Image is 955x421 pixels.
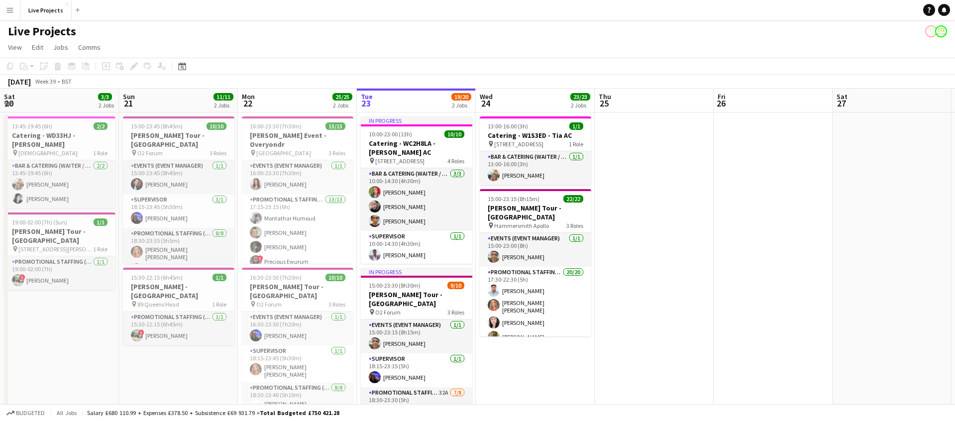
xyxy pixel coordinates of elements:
span: 16:30-23:50 (7h20m) [250,274,302,281]
span: Week 39 [33,78,58,85]
span: 1 Role [569,140,583,148]
app-card-role: Bar & Catering (Waiter / waitress)3/310:00-14:30 (4h30m)[PERSON_NAME][PERSON_NAME][PERSON_NAME] [361,168,472,231]
span: 3 Roles [447,309,464,316]
h3: [PERSON_NAME] Tour - [GEOGRAPHIC_DATA] [361,290,472,308]
span: ! [19,274,25,280]
h3: Catering - WC2H8LA - [PERSON_NAME] AC [361,139,472,157]
div: 19:00-02:00 (7h) (Sun)1/1[PERSON_NAME] Tour - [GEOGRAPHIC_DATA] [STREET_ADDRESS][PERSON_NAME]1 Ro... [4,212,115,290]
span: Edit [32,43,43,52]
span: 23/23 [570,93,590,101]
div: [DATE] [8,77,31,87]
span: Thu [599,92,611,101]
span: 15/15 [325,122,345,130]
a: Edit [28,41,47,54]
span: 1 Role [93,245,107,253]
app-card-role: Events (Event Manager)1/115:00-23:15 (8h15m)[PERSON_NAME] [361,319,472,353]
span: 10/10 [207,122,226,130]
app-job-card: In progress15:00-23:30 (8h30m)9/10[PERSON_NAME] Tour - [GEOGRAPHIC_DATA] O2 Forum3 RolesEvents (E... [361,268,472,415]
span: All jobs [55,409,79,417]
span: 9/10 [447,282,464,289]
span: 89 Queens Head [137,301,179,308]
h3: [PERSON_NAME] - [GEOGRAPHIC_DATA] [123,282,234,300]
app-user-avatar: Activ8 Staffing [925,25,937,37]
span: 10/10 [444,130,464,138]
span: 13:00-16:00 (3h) [488,122,528,130]
app-card-role: Events (Event Manager)1/115:00-23:00 (8h)[PERSON_NAME] [480,233,591,267]
h3: [PERSON_NAME] Tour - [GEOGRAPHIC_DATA] [4,227,115,245]
span: [STREET_ADDRESS] [494,140,543,148]
app-card-role: Events (Event Manager)1/116:30-23:50 (7h20m)[PERSON_NAME] [242,312,353,345]
app-card-role: Bar & Catering (Waiter / waitress)2/213:45-19:45 (6h)[PERSON_NAME][PERSON_NAME] [4,160,115,209]
app-job-card: 16:30-23:50 (7h20m)10/10[PERSON_NAME] Tour - [GEOGRAPHIC_DATA] O2 Forum3 RolesEvents (Event Manag... [242,268,353,415]
h3: [PERSON_NAME] Tour - [GEOGRAPHIC_DATA] [242,282,353,300]
span: Jobs [53,43,68,52]
span: 1/1 [569,122,583,130]
span: 3 Roles [328,149,345,157]
div: 2 Jobs [214,102,233,109]
a: Comms [74,41,105,54]
button: Budgeted [5,408,46,419]
span: 10:00-23:00 (13h) [369,130,412,138]
app-job-card: 13:00-16:00 (3h)1/1Catering - W1S3ED - Tia AC [STREET_ADDRESS]1 RoleBar & Catering (Waiter / wait... [480,116,591,185]
span: ! [257,255,263,261]
span: 15:00-23:30 (8h30m) [369,282,421,289]
app-job-card: 13:45-19:45 (6h)2/2Catering - WD33HJ - [PERSON_NAME] [DEMOGRAPHIC_DATA]1 RoleBar & Catering (Wait... [4,116,115,209]
span: [GEOGRAPHIC_DATA] [256,149,311,157]
span: 19/20 [451,93,471,101]
div: Salary £680 110.99 + Expenses £378.50 + Subsistence £69 931.79 = [87,409,339,417]
app-card-role: Supervisor1/118:15-23:45 (5h30m)[PERSON_NAME] [123,194,234,228]
span: 11/11 [213,93,233,101]
div: In progress [361,116,472,124]
app-card-role: Supervisor1/118:15-23:45 (5h30m)[PERSON_NAME] [PERSON_NAME] [242,345,353,382]
span: O2 Forum [256,301,282,308]
span: 22 [240,98,255,109]
span: 1 Role [93,149,107,157]
span: 22/22 [563,195,583,203]
span: 25/25 [332,93,352,101]
h3: [PERSON_NAME] Tour - [GEOGRAPHIC_DATA] [123,131,234,149]
div: 15:00-23:45 (8h45m)10/10[PERSON_NAME] Tour - [GEOGRAPHIC_DATA] O2 Forum3 RolesEvents (Event Manag... [123,116,234,264]
div: 2 Jobs [571,102,590,109]
span: 24 [478,98,493,109]
span: Sat [4,92,15,101]
span: Budgeted [16,410,45,417]
div: 15:30-22:15 (6h45m)1/1[PERSON_NAME] - [GEOGRAPHIC_DATA] 89 Queens Head1 RolePromotional Staffing ... [123,268,234,345]
span: Sat [837,92,848,101]
span: 15:30-22:15 (6h45m) [131,274,183,281]
div: 2 Jobs [333,102,352,109]
h3: Catering - WD33HJ - [PERSON_NAME] [4,131,115,149]
div: 16:00-23:30 (7h30m)15/15[PERSON_NAME] Event - Overyondr [GEOGRAPHIC_DATA]3 RolesEvents (Event Man... [242,116,353,264]
div: In progress [361,268,472,276]
span: [STREET_ADDRESS][PERSON_NAME] [18,245,93,253]
app-card-role: Promotional Staffing (Exhibition Host)1/115:30-22:15 (6h45m)![PERSON_NAME] [123,312,234,345]
span: 3 Roles [210,149,226,157]
span: ! [138,329,144,335]
span: Wed [480,92,493,101]
a: Jobs [49,41,72,54]
span: 3/3 [98,93,112,101]
span: 25 [597,98,611,109]
app-card-role: Supervisor1/118:15-23:15 (5h)[PERSON_NAME] [361,353,472,387]
span: Total Budgeted £750 421.28 [260,409,339,417]
span: 19:00-02:00 (7h) (Sun) [12,218,67,226]
h3: [PERSON_NAME] Tour - [GEOGRAPHIC_DATA] [480,204,591,221]
span: 21 [121,98,135,109]
span: 2/2 [94,122,107,130]
app-user-avatar: Activ8 Staffing [935,25,947,37]
app-card-role: Supervisor1/110:00-14:30 (4h30m)[PERSON_NAME] [361,231,472,265]
span: 10/10 [325,274,345,281]
span: 4 Roles [447,157,464,165]
span: 16:00-23:30 (7h30m) [250,122,302,130]
span: Fri [718,92,726,101]
span: 3 Roles [566,222,583,229]
div: 2 Jobs [452,102,471,109]
app-job-card: 15:00-23:15 (8h15m)22/22[PERSON_NAME] Tour - [GEOGRAPHIC_DATA] Hammersmith Apollo3 RolesEvents (E... [480,189,591,336]
app-card-role: Bar & Catering (Waiter / waitress)1/113:00-16:00 (3h)[PERSON_NAME] [480,151,591,185]
app-card-role: Events (Event Manager)1/116:00-23:30 (7h30m)[PERSON_NAME] [242,160,353,194]
span: Hammersmith Apollo [494,222,549,229]
span: 27 [835,98,848,109]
